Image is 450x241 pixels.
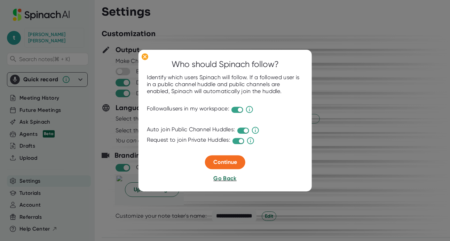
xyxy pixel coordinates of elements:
[163,106,169,112] span: all
[147,74,303,95] div: Identify which users Spinach will follow. If a followed user is in a public channel huddle and pu...
[246,137,255,145] svg: Spinach cannot automatically join private or direct message huddles. When enabled, you'll get a j...
[147,106,229,114] div: Follow users in my workspace:
[147,126,235,135] div: Auto join Public Channel Huddles:
[213,159,237,166] span: Continue
[213,175,236,182] span: Go Back
[213,175,236,183] button: Go Back
[426,217,443,234] iframe: Intercom live chat
[172,58,279,71] div: Who should Spinach follow?
[251,126,259,135] svg: Spinach will auto-join public channel huddles only if someone from the list above is present.
[205,156,245,169] button: Continue
[147,137,231,145] div: Request to join Private Huddles:
[245,106,254,114] svg: Spinach will auto-join all public channel huddles in your workspace.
